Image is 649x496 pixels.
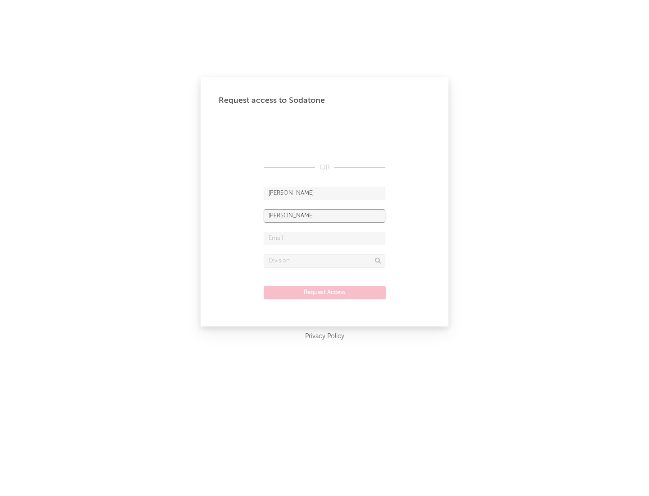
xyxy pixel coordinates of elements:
input: Division [264,254,385,268]
input: Last Name [264,209,385,223]
input: First Name [264,187,385,200]
a: Privacy Policy [305,331,344,342]
div: OR [264,162,385,173]
div: Request access to Sodatone [219,95,430,106]
button: Request Access [264,286,386,299]
input: Email [264,232,385,245]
